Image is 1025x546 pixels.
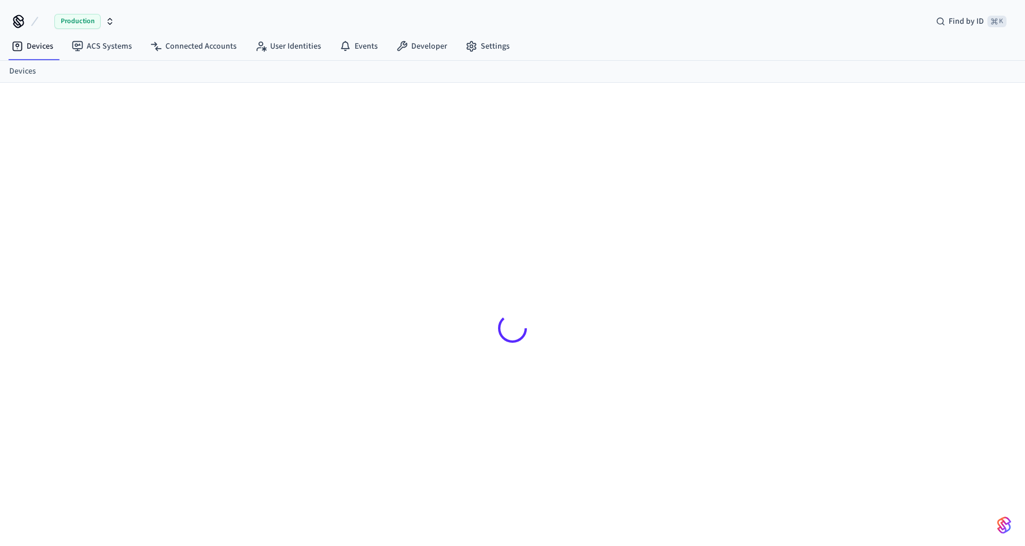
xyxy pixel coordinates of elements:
span: Production [54,14,101,29]
a: User Identities [246,36,330,57]
div: Find by ID⌘ K [927,11,1016,32]
a: Devices [9,65,36,78]
a: Settings [456,36,519,57]
span: ⌘ K [987,16,1006,27]
a: Devices [2,36,62,57]
a: Developer [387,36,456,57]
a: Connected Accounts [141,36,246,57]
img: SeamLogoGradient.69752ec5.svg [997,516,1011,534]
a: Events [330,36,387,57]
a: ACS Systems [62,36,141,57]
span: Find by ID [949,16,984,27]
